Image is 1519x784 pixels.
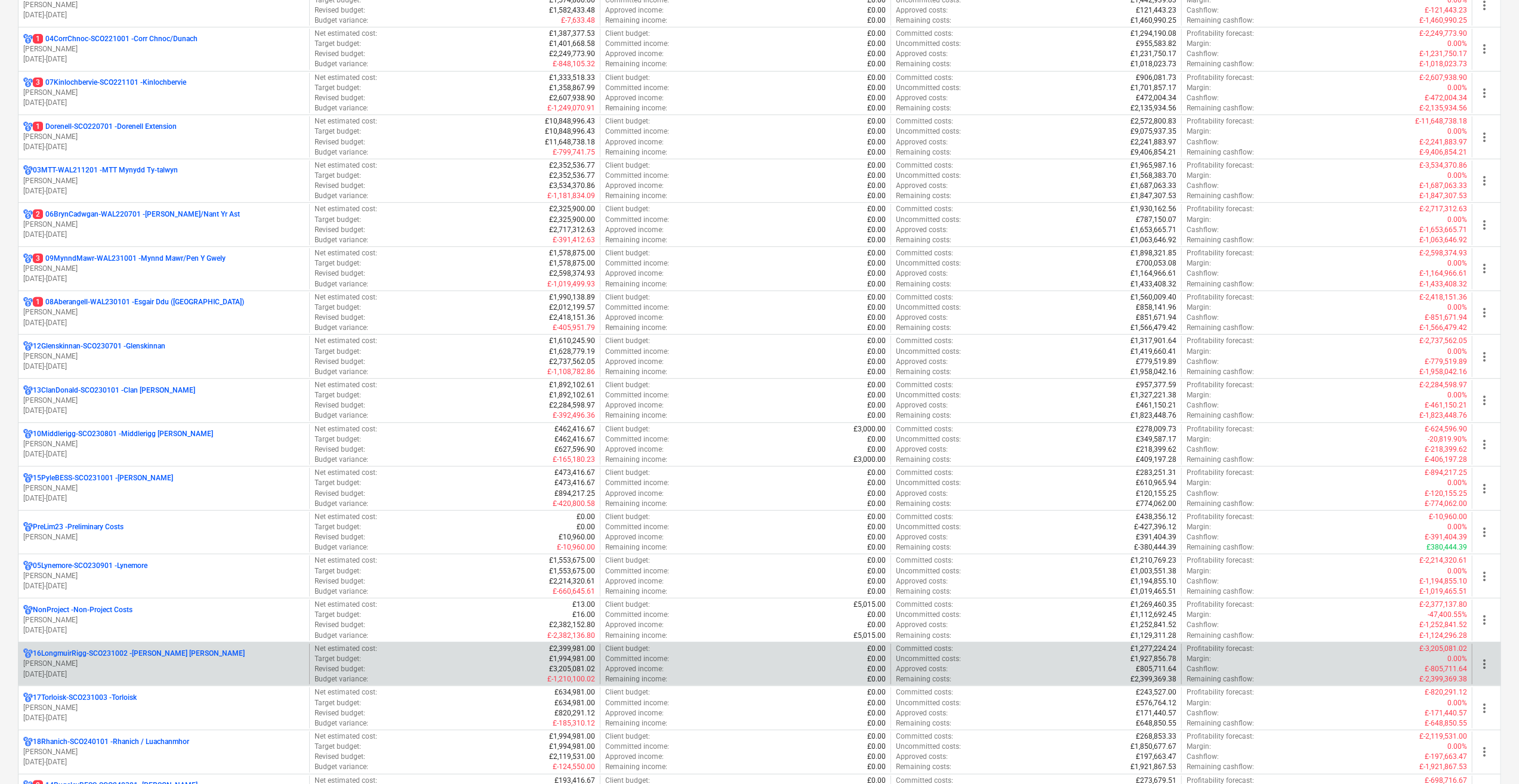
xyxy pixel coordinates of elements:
[23,747,304,757] p: [PERSON_NAME]
[549,160,595,171] p: £2,352,536.77
[896,126,961,137] p: Uncommitted costs :
[33,693,137,703] p: 17Torloisk-SCO231003 - Torloisk
[867,225,886,235] p: £0.00
[23,98,304,108] p: [DATE] - [DATE]
[867,29,886,39] p: £0.00
[23,703,304,713] p: [PERSON_NAME]
[1130,248,1176,258] p: £1,898,321.85
[315,103,368,113] p: Budget variance :
[1187,116,1254,126] p: Profitability forecast :
[1130,204,1176,214] p: £1,930,162.56
[1447,171,1467,181] p: 0.00%
[1130,83,1176,93] p: £1,701,857.17
[896,235,951,245] p: Remaining costs :
[23,659,304,669] p: [PERSON_NAME]
[315,171,361,181] p: Target budget :
[1187,147,1254,158] p: Remaining cashflow :
[33,297,244,307] p: 08Aberangell-WAL230101 - Esgair Ddu ([GEOGRAPHIC_DATA])
[23,318,304,328] p: [DATE] - [DATE]
[1477,657,1492,671] span: more_vert
[605,147,667,158] p: Remaining income :
[1187,235,1254,245] p: Remaining cashflow :
[1419,235,1467,245] p: £-1,063,646.92
[1415,116,1467,126] p: £-11,648,738.18
[315,16,368,26] p: Budget variance :
[1136,73,1176,83] p: £906,081.73
[605,126,669,137] p: Committed income :
[23,385,304,416] div: 13ClanDonald-SCO230101 -Clan [PERSON_NAME][PERSON_NAME][DATE]-[DATE]
[549,73,595,83] p: £1,333,518.33
[23,142,304,152] p: [DATE] - [DATE]
[1187,59,1254,69] p: Remaining cashflow :
[315,116,377,126] p: Net estimated cost :
[605,235,667,245] p: Remaining income :
[315,83,361,93] p: Target budget :
[549,5,595,16] p: £1,582,433.48
[896,103,951,113] p: Remaining costs :
[1477,305,1492,320] span: more_vert
[315,93,365,103] p: Revised budget :
[605,225,664,235] p: Approved income :
[33,605,133,615] p: NonProject - Non-Project Costs
[23,307,304,317] p: [PERSON_NAME]
[1187,29,1254,39] p: Profitability forecast :
[867,16,886,26] p: £0.00
[23,605,304,635] div: NonProject -Non-Project Costs[PERSON_NAME][DATE]-[DATE]
[1130,225,1176,235] p: £1,653,665.71
[1130,16,1176,26] p: £1,460,990.25
[1130,147,1176,158] p: £9,406,854.21
[23,493,304,504] p: [DATE] - [DATE]
[315,59,368,69] p: Budget variance :
[23,254,304,284] div: 309MynndMawr-WAL231001 -Mynnd Mawr/Pen Y Gwely[PERSON_NAME][DATE]-[DATE]
[867,171,886,181] p: £0.00
[1419,137,1467,147] p: £-2,241,883.97
[896,137,948,147] p: Approved costs :
[1419,73,1467,83] p: £-2,607,938.90
[1419,29,1467,39] p: £-2,249,773.90
[549,83,595,93] p: £1,358,867.99
[1447,215,1467,225] p: 0.00%
[23,757,304,767] p: [DATE] - [DATE]
[33,122,43,131] span: 1
[896,73,953,83] p: Committed costs :
[549,171,595,181] p: £2,352,536.77
[23,532,304,542] p: [PERSON_NAME]
[1459,727,1519,784] iframe: Chat Widget
[1130,59,1176,69] p: £1,018,023.73
[33,34,198,44] p: 04CorrChnoc-SCO221001 - Corr Chnoc/Dunach
[33,254,43,263] span: 3
[867,191,886,201] p: £0.00
[553,147,595,158] p: £-799,741.75
[1130,103,1176,113] p: £2,135,934.56
[896,39,961,49] p: Uncommitted costs :
[1419,103,1467,113] p: £-2,135,934.56
[1187,5,1219,16] p: Cashflow :
[33,429,213,439] p: 10Middlerigg-SCO230801 - Middlerigg [PERSON_NAME]
[315,225,365,235] p: Revised budget :
[315,181,365,191] p: Revised budget :
[553,59,595,69] p: £-848,105.32
[867,59,886,69] p: £0.00
[605,171,669,181] p: Committed income :
[1447,126,1467,137] p: 0.00%
[605,215,669,225] p: Committed income :
[23,713,304,723] p: [DATE] - [DATE]
[1419,59,1467,69] p: £-1,018,023.73
[605,73,650,83] p: Client budget :
[867,5,886,16] p: £0.00
[23,429,304,459] div: 10Middlerigg-SCO230801 -Middlerigg [PERSON_NAME][PERSON_NAME][DATE]-[DATE]
[867,126,886,137] p: £0.00
[33,385,195,396] p: 13ClanDonald-SCO230101 - Clan [PERSON_NAME]
[549,39,595,49] p: £1,401,668.58
[867,103,886,113] p: £0.00
[605,116,650,126] p: Client budget :
[23,693,304,723] div: 17Torloisk-SCO231003 -Torloisk[PERSON_NAME][DATE]-[DATE]
[23,737,33,747] div: Project has multi currencies enabled
[1187,16,1254,26] p: Remaining cashflow :
[33,78,186,88] p: 07Kinlochbervie-SCO221101 - Kinlochbervie
[547,191,595,201] p: £-1,181,834.09
[33,341,165,351] p: 12Glenskinnan-SCO230701 - Glenskinnan
[867,49,886,59] p: £0.00
[867,215,886,225] p: £0.00
[605,16,667,26] p: Remaining income :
